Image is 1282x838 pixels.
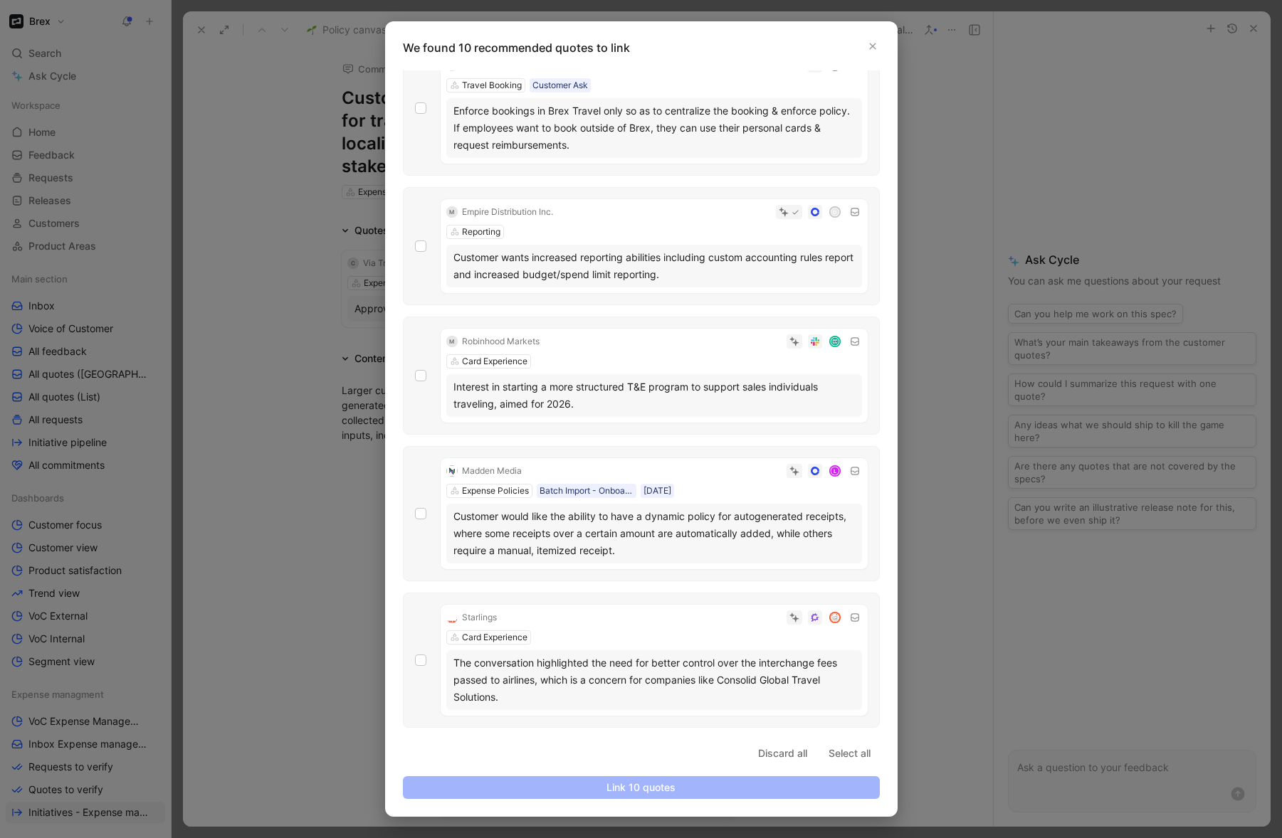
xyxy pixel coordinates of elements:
[749,742,816,765] button: Discard all
[830,208,839,217] div: D
[453,249,855,283] div: Customer wants increased reporting abilities including custom accounting rules report and increas...
[446,336,458,347] div: M
[830,467,839,476] div: L
[830,61,839,70] img: avatar
[462,464,522,478] div: Madden Media
[453,102,855,154] div: Enforce bookings in Brex Travel only so as to centralize the booking & enforce policy. If employe...
[446,206,458,218] div: M
[462,334,540,349] div: Robinhood Markets
[453,508,855,559] div: Customer would like the ability to have a dynamic policy for autogenerated receipts, where some r...
[453,378,855,413] div: Interest in starting a more structured T&E program to support sales individuals traveling, aimed ...
[462,610,497,625] div: Starlings
[830,337,839,346] img: avatar
[830,613,839,622] img: avatar
[446,612,458,623] img: logo
[758,745,807,762] span: Discard all
[403,39,888,56] p: We found 10 recommended quotes to link
[819,742,880,765] button: Select all
[446,465,458,477] img: logo
[453,654,855,706] div: The conversation highlighted the need for better control over the interchange fees passed to airl...
[462,205,553,219] div: Empire Distribution Inc.
[829,745,871,762] span: Select all
[446,60,458,71] div: M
